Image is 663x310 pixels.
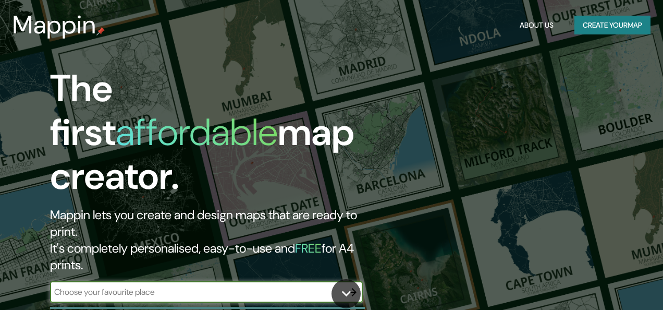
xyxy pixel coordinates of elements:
[574,16,650,35] button: Create yourmap
[50,207,382,273] h2: Mappin lets you create and design maps that are ready to print. It's completely personalised, eas...
[50,286,342,298] input: Choose your favourite place
[116,108,278,157] h1: affordable
[13,10,96,40] h3: Mappin
[50,67,382,207] h1: The first map creator.
[295,240,322,256] h5: FREE
[96,27,105,35] img: mappin-pin
[515,16,558,35] button: About Us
